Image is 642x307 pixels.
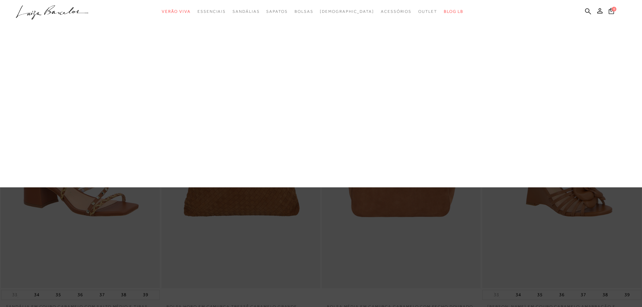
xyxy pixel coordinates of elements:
a: BLOG LB [444,5,463,18]
a: categoryNavScreenReaderText [233,5,259,18]
span: Verão Viva [162,9,191,14]
span: Outlet [418,9,437,14]
a: categoryNavScreenReaderText [295,5,313,18]
a: categoryNavScreenReaderText [418,5,437,18]
span: Sandálias [233,9,259,14]
a: categoryNavScreenReaderText [162,5,191,18]
span: BLOG LB [444,9,463,14]
span: Acessórios [381,9,411,14]
a: categoryNavScreenReaderText [197,5,226,18]
a: categoryNavScreenReaderText [381,5,411,18]
a: noSubCategoriesText [320,5,374,18]
span: 0 [612,7,616,11]
button: 0 [607,7,616,17]
span: Essenciais [197,9,226,14]
span: [DEMOGRAPHIC_DATA] [320,9,374,14]
a: categoryNavScreenReaderText [266,5,287,18]
span: Bolsas [295,9,313,14]
span: Sapatos [266,9,287,14]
